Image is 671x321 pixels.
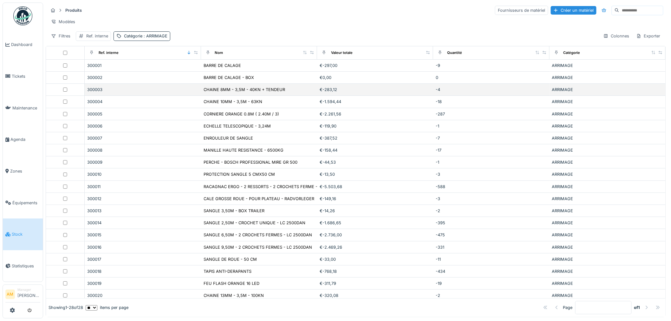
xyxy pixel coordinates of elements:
div: -18 [436,99,547,105]
div: €-2.469,26 [320,244,431,250]
div: €0,00 [320,75,431,81]
div: ARRIMAGE [552,280,663,286]
div: CHAINE 8MM - 3,5M - 40KN + TENDEUR [204,87,285,93]
div: -11 [436,256,547,262]
div: €-2.736,00 [320,232,431,238]
div: 300008 [87,147,198,153]
div: MANILLE HAUTE RESISTANCE - 6500KG [204,147,284,153]
div: ARRIMAGE [552,208,663,214]
div: Catégorie [124,33,167,39]
div: €-283,12 [320,87,431,93]
div: Filtres [48,31,73,41]
a: Équipements [3,187,43,219]
div: ARRIMAGE [552,244,663,250]
div: ARRIMAGE [552,87,663,93]
span: Stock [12,231,40,237]
div: ENROULEUR DE SANGLE [204,135,253,141]
div: BARRE DE CALAGE [204,62,241,69]
span: : ARRIMAGE [142,34,167,38]
a: Stock [3,219,43,250]
div: CHAINE 13MM - 3,5M - 100KN [204,292,264,298]
div: ARRIMAGE [552,256,663,262]
div: 300006 [87,123,198,129]
div: €-768,18 [320,268,431,274]
div: Fournisseurs de matériel [495,6,548,15]
div: €-311,79 [320,280,431,286]
div: -17 [436,147,547,153]
div: €-2.261,56 [320,111,431,117]
div: -395 [436,220,547,226]
li: [PERSON_NAME] [17,287,40,301]
div: Valeur totale [331,50,353,56]
a: Dashboard [3,29,43,61]
div: ARRIMAGE [552,159,663,165]
div: ARRIMAGE [552,220,663,226]
div: ARRIMAGE [552,184,663,190]
div: €-1.686,65 [320,220,431,226]
div: Nom [215,50,223,56]
div: SANGLE 9,50M - 2 CROCHETS FERMES - LC 2500DAN [204,244,312,250]
div: ARRIMAGE [552,196,663,202]
div: 300004 [87,99,198,105]
strong: Produits [63,7,84,13]
div: PERCHE - BOSCH PROFESSIONAL MIRE GR 500 [204,159,298,165]
div: 300005 [87,111,198,117]
div: 300014 [87,220,198,226]
div: BARRE DE CALAGE - BOX [204,75,254,81]
div: Modèles [48,17,78,26]
div: PROTECTION SANGLE 5 CMX50 CM [204,171,275,177]
div: CORNIERE ORANGE 0.8M ( 2.40M / 3) [204,111,279,117]
a: Agenda [3,124,43,155]
div: 300020 [87,292,198,298]
a: Maintenance [3,92,43,124]
li: AM [5,290,15,299]
div: 300015 [87,232,198,238]
div: 300012 [87,196,198,202]
div: ARRIMAGE [552,292,663,298]
div: 300009 [87,159,198,165]
div: SANGLE DE ROUE - 50 CM [204,256,257,262]
div: €-44,53 [320,159,431,165]
div: 300002 [87,75,198,81]
div: Créer un matériel [551,6,596,15]
div: 300017 [87,256,198,262]
a: AM Manager[PERSON_NAME] [5,287,40,303]
strong: of 1 [634,305,640,311]
div: -19 [436,280,547,286]
div: CALE GROSSE ROUE - POUR PLATEAU - RADVORLEGER [204,196,315,202]
div: -434 [436,268,547,274]
div: -287 [436,111,547,117]
div: TAPIS ANTI-DERAPANTS [204,268,252,274]
div: €-33,00 [320,256,431,262]
span: Zones [10,168,40,174]
div: ARRIMAGE [552,123,663,129]
div: SANGLE 6,50M - 2 CROCHETS FERMES - LC 2500DAN [204,232,312,238]
span: Statistiques [12,263,40,269]
div: €-149,16 [320,196,431,202]
div: Colonnes [601,31,632,41]
div: -3 [436,171,547,177]
div: €-158,44 [320,147,431,153]
div: €-119,90 [320,123,431,129]
span: Maintenance [12,105,40,111]
div: €-387,52 [320,135,431,141]
span: Agenda [10,136,40,142]
div: ARRIMAGE [552,62,663,69]
div: -3 [436,196,547,202]
div: Page [563,305,573,311]
div: -1 [436,123,547,129]
div: Showing 1 - 28 of 28 [49,305,83,311]
div: Ref. interne [86,33,108,39]
div: RACAGNAC ERGO - 2 RESSORTS - 2 CROCHETS FERME - LC 2500DAN [204,184,344,190]
div: items per page [86,305,128,311]
div: 300001 [87,62,198,69]
div: -7 [436,135,547,141]
div: -331 [436,244,547,250]
div: -1 [436,159,547,165]
div: -2 [436,292,547,298]
div: ARRIMAGE [552,111,663,117]
div: ARRIMAGE [552,99,663,105]
div: ARRIMAGE [552,171,663,177]
div: Manager [17,287,40,292]
img: Badge_color-CXgf-gQk.svg [13,6,32,25]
